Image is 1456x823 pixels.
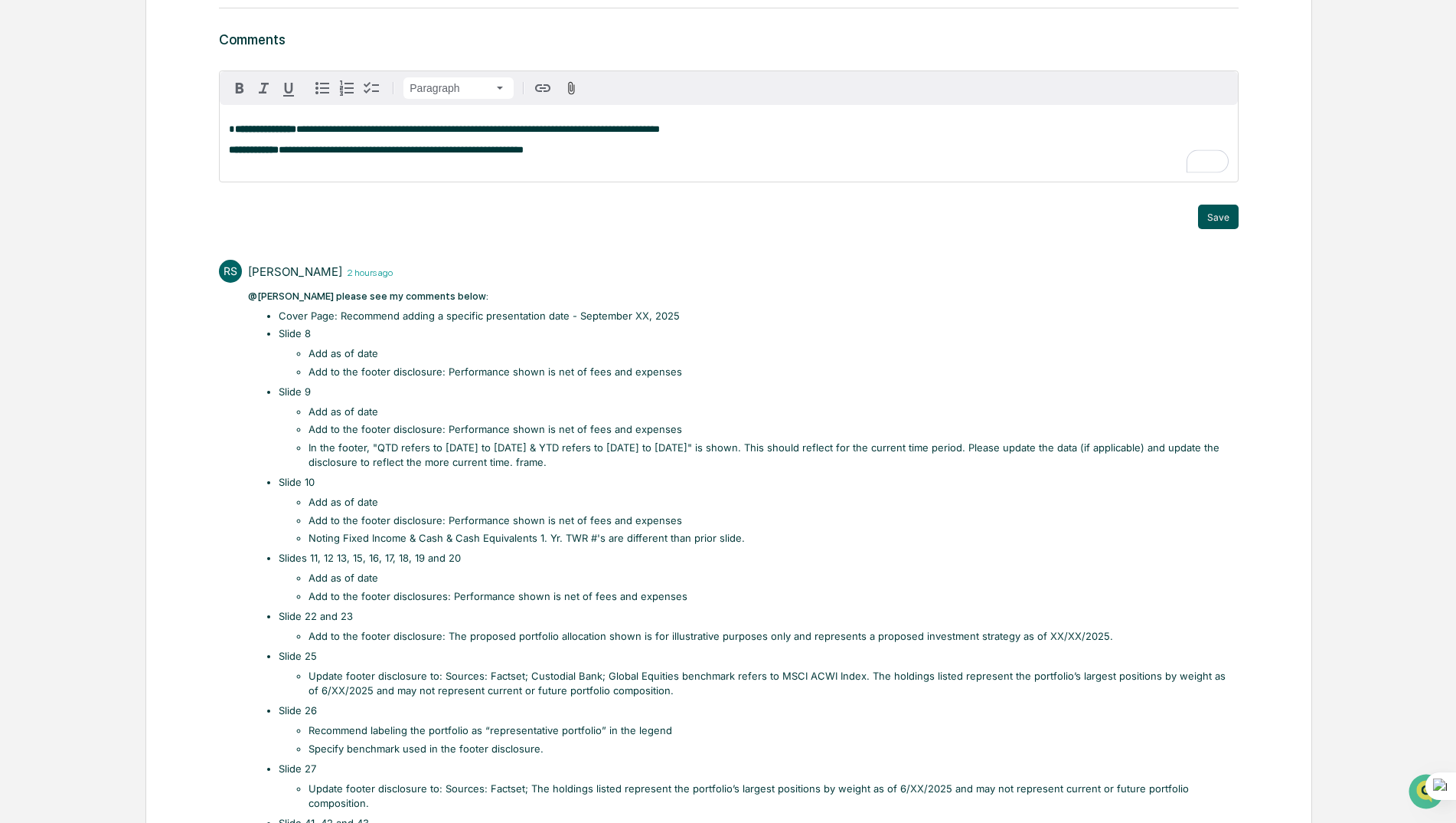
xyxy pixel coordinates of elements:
button: Start new chat [260,122,279,140]
div: 🗄️ [111,195,123,207]
button: Save [1198,205,1239,229]
li: Noting Fixed Income & Cash & Cash Equivalents 1. Yr. TWR #'s are different than prior slide. [309,531,1238,546]
p: How can we help? [15,32,279,57]
li: Update footer disclosure to: Sources: Factset; Custodial Bank; Global Equities benchmark refers t... [309,669,1238,699]
li: Add to the footer disclosures: Performance shown is net of fees and expenses [309,589,1238,605]
div: RS [219,260,242,283]
span: Pylon [152,260,185,271]
time: Thursday, August 21, 2025 at 6:38:34 AM [342,265,393,278]
li: Slide 9 [279,385,1239,471]
a: 🗄️Attestations [105,187,196,215]
div: To enrich screen reader interactions, please activate Accessibility in Grammarly extension settings [220,105,1237,182]
li: Recommend labeling the portfolio as “representative portfolio” in the legend [309,723,1238,739]
button: Attach files [558,78,585,99]
span: @[PERSON_NAME] please see my comments below: [248,290,488,302]
li: Add to the footer disclosure: The proposed portfolio allocation shown is for illustrative purpose... [309,629,1238,644]
li: Slide 8 [279,326,1239,379]
li: Add as of date [309,495,1238,510]
span: Data Lookup [31,222,96,238]
li: Slides 11, 12 13, 15, 16, 17, 18, 19 and 20 [279,551,1239,604]
a: Powered byPylon [108,259,185,271]
a: 🖐️Preclearance [9,187,105,215]
li: Slide 26 [279,703,1239,756]
li: Add as of date [309,405,1238,420]
li: Slide 25 [279,649,1239,699]
li: Slide 10 [279,475,1239,546]
li: Add to the footer disclosure: Performance shown is net of fees and expenses [309,365,1238,380]
div: [PERSON_NAME] [248,264,342,279]
li: Cover Page: Recommend adding a specific presentation date - September XX, 2025 [279,309,1239,324]
li: Add as of date [309,571,1238,586]
li: Slide 27 [279,762,1239,812]
li: Specify benchmark used in the footer disclosure. [309,742,1238,757]
div: Start new chat [52,117,251,133]
span: Attestations [126,193,190,208]
button: Underline [276,76,301,100]
li: Add to the footer disclosure: Performance shown is net of fees and expenses [309,513,1238,529]
li: Slide 22 and 23 [279,609,1239,644]
div: 🖐️ [15,195,28,207]
div: 🔎 [15,224,28,236]
li: Add as of date [309,346,1238,362]
h3: Comments [219,31,1238,48]
img: 1746055101610-c473b297-6a78-478c-a979-82029cc54cd1 [15,117,43,145]
button: Italic [252,76,276,100]
li: Update footer disclosure to: Sources: Factset; The holdings listed represent the portfolio’s larg... [309,782,1238,812]
span: Preclearance [31,193,99,208]
li: In the footer, "QTD refers to [DATE] to [DATE] & YTD refers to [DATE] to [DATE]" is shown. This s... [309,441,1238,471]
div: We're available if you need us! [52,133,194,145]
button: Bold [227,76,252,100]
li: Add to the footer disclosure: Performance shown is net of fees and expenses [309,422,1238,438]
input: Clear [40,70,253,86]
iframe: Open customer support [1407,772,1448,814]
a: 🔎Data Lookup [9,216,103,244]
button: Block type [403,77,514,99]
